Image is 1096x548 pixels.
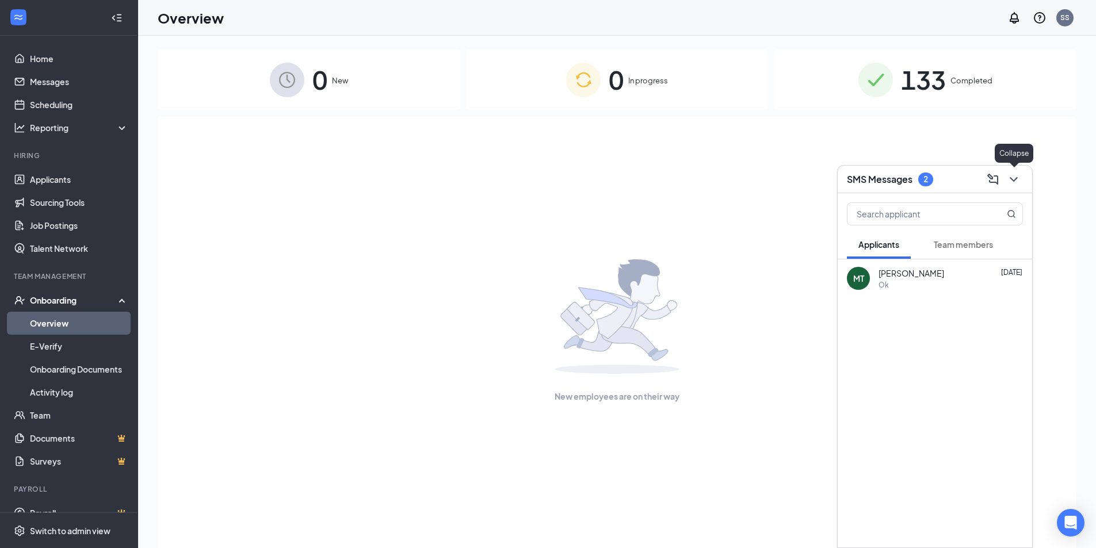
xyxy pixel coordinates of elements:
span: 0 [312,60,327,99]
div: Collapse [995,144,1033,163]
div: Payroll [14,484,126,494]
a: Talent Network [30,237,128,260]
span: [DATE] [1001,268,1022,277]
a: Applicants [30,168,128,191]
a: Team [30,404,128,427]
span: Team members [934,239,993,250]
div: Open Intercom Messenger [1057,509,1084,536]
a: Job Postings [30,214,128,237]
span: New employees are on their way [555,390,679,403]
svg: Notifications [1007,11,1021,25]
a: Messages [30,70,128,93]
svg: MagnifyingGlass [1007,209,1016,219]
svg: Collapse [111,12,123,24]
button: ChevronDown [1005,170,1023,189]
span: 133 [901,60,946,99]
svg: ComposeMessage [986,173,1000,186]
a: DocumentsCrown [30,427,128,450]
span: In progress [628,75,668,86]
h3: SMS Messages [847,173,912,186]
span: Applicants [858,239,899,250]
div: SS [1060,13,1070,22]
svg: ChevronDown [1007,173,1021,186]
a: Overview [30,312,128,335]
div: Team Management [14,271,126,281]
a: Home [30,47,128,70]
span: Completed [950,75,992,86]
svg: Analysis [14,122,25,133]
a: Onboarding Documents [30,358,128,381]
h1: Overview [158,8,224,28]
div: 2 [923,174,928,184]
a: Sourcing Tools [30,191,128,214]
span: 0 [609,60,624,99]
button: ComposeMessage [984,170,1002,189]
a: Scheduling [30,93,128,116]
span: [PERSON_NAME] [879,267,944,279]
svg: QuestionInfo [1033,11,1047,25]
a: SurveysCrown [30,450,128,473]
a: E-Verify [30,335,128,358]
a: PayrollCrown [30,501,128,524]
svg: UserCheck [14,294,25,306]
div: Switch to admin view [30,525,110,536]
svg: WorkstreamLogo [13,12,24,23]
a: Activity log [30,381,128,404]
input: Search applicant [847,203,984,225]
div: Reporting [30,122,129,133]
span: New [332,75,348,86]
div: MT [853,273,864,284]
svg: Settings [14,525,25,536]
div: Hiring [14,151,126,160]
div: Ok [879,280,889,290]
div: Onboarding [30,294,119,306]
